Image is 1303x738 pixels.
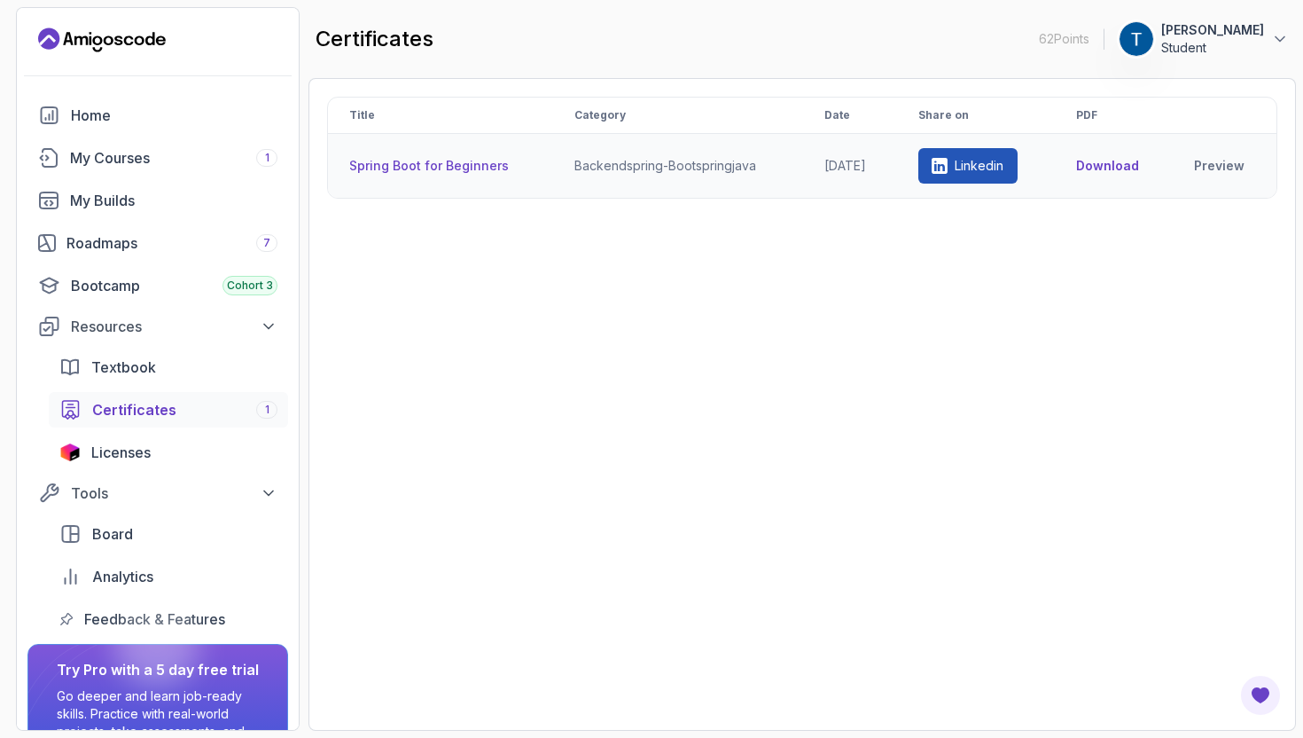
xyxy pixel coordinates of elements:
a: roadmaps [27,225,288,261]
button: Tools [27,477,288,509]
th: Spring Boot for Beginners [328,134,553,199]
td: backend spring-boot spring java [553,134,803,199]
th: PDF [1055,98,1173,134]
div: Tools [71,483,277,504]
span: Feedback & Features [84,608,225,630]
img: user profile image [1120,22,1153,56]
div: My Courses [70,147,277,169]
a: textbook [49,349,288,385]
p: 62 Points [1039,30,1089,48]
th: Share on [897,98,1055,134]
span: Analytics [92,566,153,587]
span: Licenses [91,442,151,463]
a: licenses [49,435,288,470]
div: Roadmaps [66,232,277,254]
th: Date [803,98,897,134]
button: Resources [27,310,288,342]
div: Home [71,105,277,126]
span: Cohort 3 [227,279,273,293]
a: home [27,98,288,133]
span: Certificates [92,399,176,420]
a: feedback [49,601,288,637]
a: Linkedin [918,148,1018,184]
a: Landing page [38,26,166,54]
a: bootcamp [27,268,288,303]
button: Open Feedback Button [1239,674,1282,717]
p: Student [1161,39,1264,57]
h2: certificates [316,25,433,53]
img: jetbrains icon [59,444,81,461]
td: [DATE] [803,134,897,199]
a: analytics [49,559,288,594]
span: Board [92,523,133,545]
a: builds [27,183,288,218]
th: Title [328,98,553,134]
span: 1 [265,403,269,417]
a: Preview [1194,157,1255,175]
a: board [49,516,288,552]
p: Linkedin [955,157,1003,175]
span: Textbook [91,357,156,378]
a: courses [27,140,288,176]
th: Category [553,98,803,134]
div: Resources [71,316,277,337]
div: My Builds [70,190,277,211]
span: 7 [263,236,270,250]
button: user profile image[PERSON_NAME]Student [1119,21,1289,57]
div: Bootcamp [71,275,277,296]
button: Download [1076,157,1139,175]
span: 1 [265,151,269,165]
a: certificates [49,392,288,428]
p: [PERSON_NAME] [1161,21,1264,39]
